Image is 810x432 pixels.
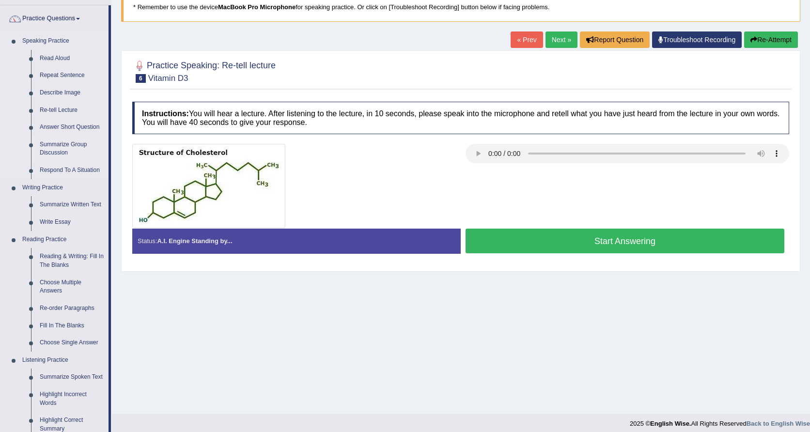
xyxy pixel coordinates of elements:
a: Summarize Spoken Text [35,369,109,386]
a: Respond To A Situation [35,162,109,179]
strong: English Wise. [650,420,691,427]
button: Start Answering [466,229,784,253]
div: 2025 © All Rights Reserved [630,414,810,428]
button: Re-Attempt [744,31,798,48]
a: Summarize Group Discussion [35,136,109,162]
a: « Prev [511,31,543,48]
a: Summarize Written Text [35,196,109,214]
a: Practice Questions [0,5,109,30]
a: Choose Multiple Answers [35,274,109,300]
h4: You will hear a lecture. After listening to the lecture, in 10 seconds, please speak into the mic... [132,102,789,134]
a: Writing Practice [18,179,109,197]
a: Troubleshoot Recording [652,31,742,48]
a: Reading & Writing: Fill In The Blanks [35,248,109,274]
small: Vitamin D3 [148,74,188,83]
a: Fill In The Blanks [35,317,109,335]
strong: A.I. Engine Standing by... [157,237,232,245]
a: Read Aloud [35,50,109,67]
b: Instructions: [142,109,189,118]
a: Speaking Practice [18,32,109,50]
a: Re-order Paragraphs [35,300,109,317]
span: 6 [136,74,146,83]
a: Listening Practice [18,352,109,369]
a: Repeat Sentence [35,67,109,84]
a: Highlight Incorrect Words [35,386,109,412]
button: Report Question [580,31,650,48]
a: Back to English Wise [747,420,810,427]
a: Write Essay [35,214,109,231]
a: Next » [545,31,577,48]
a: Re-tell Lecture [35,102,109,119]
h2: Practice Speaking: Re-tell lecture [132,59,276,83]
a: Describe Image [35,84,109,102]
a: Answer Short Question [35,119,109,136]
b: MacBook Pro Microphone [218,3,296,11]
a: Choose Single Answer [35,334,109,352]
a: Reading Practice [18,231,109,248]
div: Status: [132,229,461,253]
